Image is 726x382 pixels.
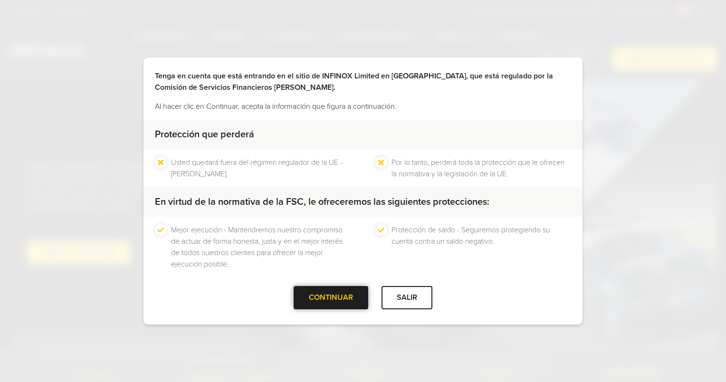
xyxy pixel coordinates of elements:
p: Al hacer clic en Continuar, acepta la información que figura a continuación. [155,101,571,112]
div: SALIR [382,286,432,309]
li: Mejor ejecución - Mantendremos nuestro compromiso de actuar de forma honesta, justa y en el mejor... [171,224,351,270]
strong: Protección que perderá [155,129,254,140]
li: Protección de saldo - Seguiremos protegiendo su cuenta contra un saldo negativo. [392,224,571,270]
div: CONTINUAR [294,286,368,309]
li: Por lo tanto, perderá toda la protección que le ofrecen la normativa y la legislación de la UE. [392,157,571,180]
li: Usted quedará fuera del régimen regulador de la UE - [PERSON_NAME]. [171,157,351,180]
strong: Tenga en cuenta que está entrando en el sitio de INFINOX Limited en [GEOGRAPHIC_DATA], que está r... [155,71,553,92]
strong: En virtud de la normativa de la FSC, le ofreceremos las siguientes protecciones: [155,196,489,208]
